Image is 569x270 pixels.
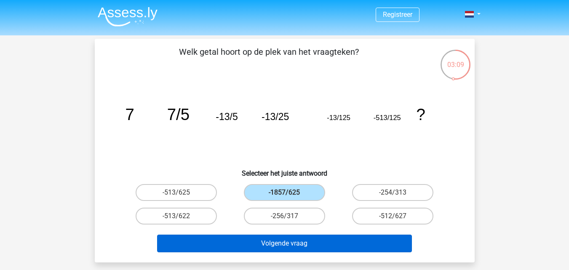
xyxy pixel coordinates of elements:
[167,105,189,123] tspan: 7/5
[244,184,325,201] label: -1857/625
[352,208,433,225] label: -512/627
[327,114,350,121] tspan: -13/125
[157,235,412,252] button: Volgende vraag
[262,111,289,122] tspan: -13/25
[244,208,325,225] label: -256/317
[216,111,238,122] tspan: -13/5
[108,45,430,71] p: Welk getal hoort op de plek van het vraagteken?
[383,11,412,19] a: Registreer
[373,114,401,121] tspan: -513/125
[98,7,158,27] img: Assessly
[136,184,217,201] label: -513/625
[440,49,471,70] div: 03:09
[352,184,433,201] label: -254/313
[108,163,461,177] h6: Selecteer het juiste antwoord
[125,105,134,123] tspan: 7
[136,208,217,225] label: -513/622
[416,105,425,123] tspan: ?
